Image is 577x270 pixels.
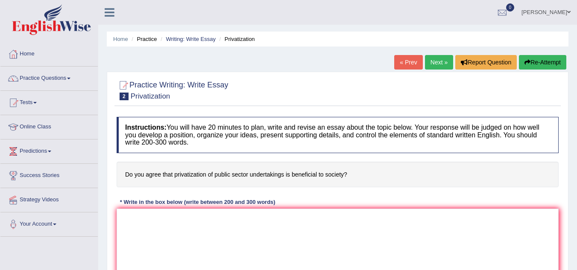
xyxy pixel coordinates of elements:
button: Re-Attempt [519,55,566,70]
h4: You will have 20 minutes to plan, write and revise an essay about the topic below. Your response ... [117,117,559,153]
b: Instructions: [125,124,167,131]
a: « Prev [394,55,422,70]
span: 0 [506,3,515,12]
button: Report Question [455,55,517,70]
small: Privatization [131,92,170,100]
a: Online Class [0,115,98,136]
h4: Do you agree that privatization of public sector undertakings is beneficial to society? [117,162,559,188]
a: Tests [0,91,98,112]
li: Privatization [217,35,255,43]
a: Strategy Videos [0,188,98,209]
a: Home [113,36,128,42]
a: Next » [425,55,453,70]
a: Success Stories [0,164,98,185]
a: Writing: Write Essay [166,36,216,42]
a: Practice Questions [0,67,98,88]
h2: Practice Writing: Write Essay [117,79,228,100]
a: Your Account [0,212,98,234]
a: Home [0,42,98,64]
div: * Write in the box below (write between 200 and 300 words) [117,198,278,206]
li: Practice [129,35,157,43]
a: Predictions [0,139,98,161]
span: 2 [120,93,129,100]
